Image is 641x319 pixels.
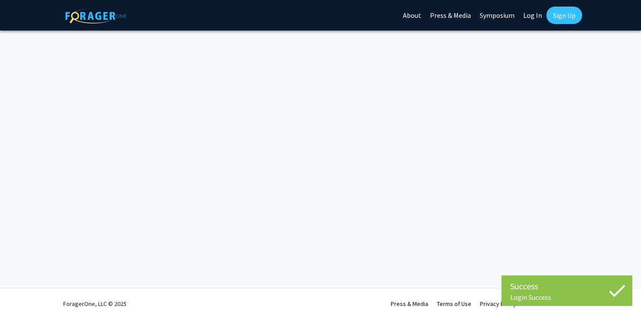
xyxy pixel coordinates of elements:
[546,7,582,24] a: Sign Up
[391,300,428,308] a: Press & Media
[480,300,516,308] a: Privacy Policy
[63,288,126,319] div: ForagerOne, LLC © 2025
[510,293,624,302] div: Login Success
[437,300,471,308] a: Terms of Use
[510,280,624,293] div: Success
[65,8,126,24] img: ForagerOne Logo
